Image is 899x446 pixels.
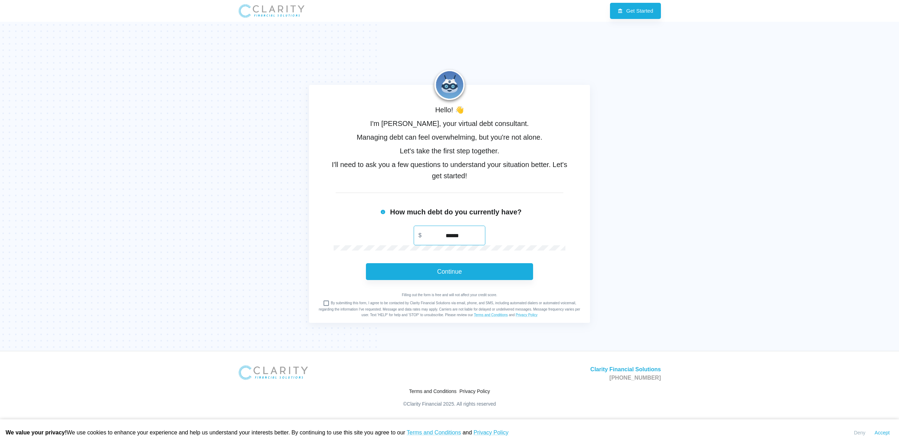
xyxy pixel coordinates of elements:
[316,300,583,318] h6: By submitting this form, I agree to be contacted by Clarity Financial Solutions via email, phone,...
[590,365,661,374] p: Clarity Financial Solutions
[330,145,569,157] h6: Let's take the first step together.
[238,365,308,380] a: RenewaBytes
[419,231,422,240] p: $
[238,4,305,18] a: theFront
[610,3,661,19] a: Get Started
[408,388,458,395] a: Terms and Conditions
[334,206,565,220] h6: How much debt do you currently have?
[330,159,569,190] h6: I'll need to ask you a few questions to understand your situation better. Let's get started!
[6,430,67,435] span: We value your privacy!
[6,428,508,437] p: We use cookies to enhance your experience and help us understand your interests better. By contin...
[516,313,537,317] a: Privacy Policy
[330,95,569,115] h6: Hello! 👋
[458,388,491,395] a: Privacy Policy
[435,71,464,99] img: Remy Sharp
[238,4,305,18] img: clarity_banner.jpg
[330,118,569,129] h6: I'm [PERSON_NAME], your virtual debt consultant.
[407,430,461,435] a: Terms and Conditions
[330,132,569,143] h6: Managing debt can feel overwhelming, but you're not alone.
[309,291,590,298] h6: Filling out the form is free and will not affect your credit score.
[590,374,661,382] p: [PHONE_NUMBER]
[871,425,893,441] button: Accept
[238,400,661,408] h6: © Clarity Financial 2025 . All rights reserved
[474,313,508,317] a: Terms and Conditions
[238,365,308,380] img: Clarity Financial logo
[366,263,533,280] button: Continue
[848,425,871,441] button: Deny
[473,430,508,435] a: Privacy Policy
[378,206,390,220] button: We ask about your current debt amount to tailor our financial services to your specific needs and...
